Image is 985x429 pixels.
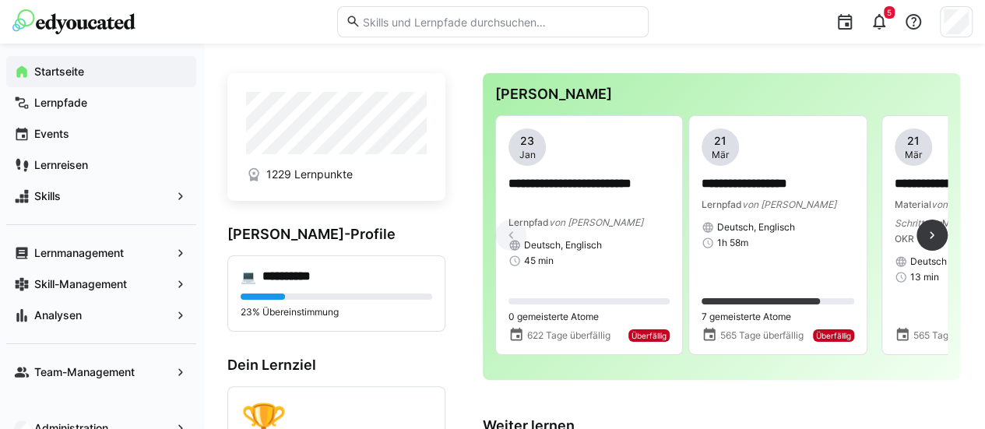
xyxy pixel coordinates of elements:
span: Material [895,199,931,210]
span: von [PERSON_NAME] [549,216,643,228]
span: 1229 Lernpunkte [266,167,353,182]
span: Deutsch, Englisch [717,221,795,234]
span: 5 [887,8,892,17]
input: Skills und Lernpfade durchsuchen… [361,15,639,29]
span: 7 gemeisterte Atome [702,311,791,323]
span: Überfällig [816,331,851,340]
span: von [PERSON_NAME] [742,199,836,210]
span: Lernpfad [508,216,549,228]
div: 💻️ [241,269,256,284]
span: 0 gemeisterte Atome [508,311,599,323]
span: Jan [519,149,536,161]
p: 23% Übereinstimmung [241,306,432,318]
span: 45 min [524,255,554,267]
h3: [PERSON_NAME]-Profile [227,226,445,243]
span: Deutsch [910,255,947,268]
span: 23 [520,133,534,149]
span: 622 Tage überfällig [527,329,610,342]
span: 21 [907,133,920,149]
span: Schritt von [895,217,942,229]
span: Lernpfad [702,199,742,210]
span: 21 [714,133,726,149]
span: 565 Tage überfällig [720,329,804,342]
span: 1h 58m [717,237,748,249]
h3: [PERSON_NAME] [495,86,948,103]
span: Deutsch, Englisch [524,239,602,251]
span: Mär [905,149,922,161]
h3: Dein Lernziel [227,357,445,374]
span: Mär [712,149,729,161]
span: Überfällig [631,331,667,340]
span: 13 min [910,271,939,283]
